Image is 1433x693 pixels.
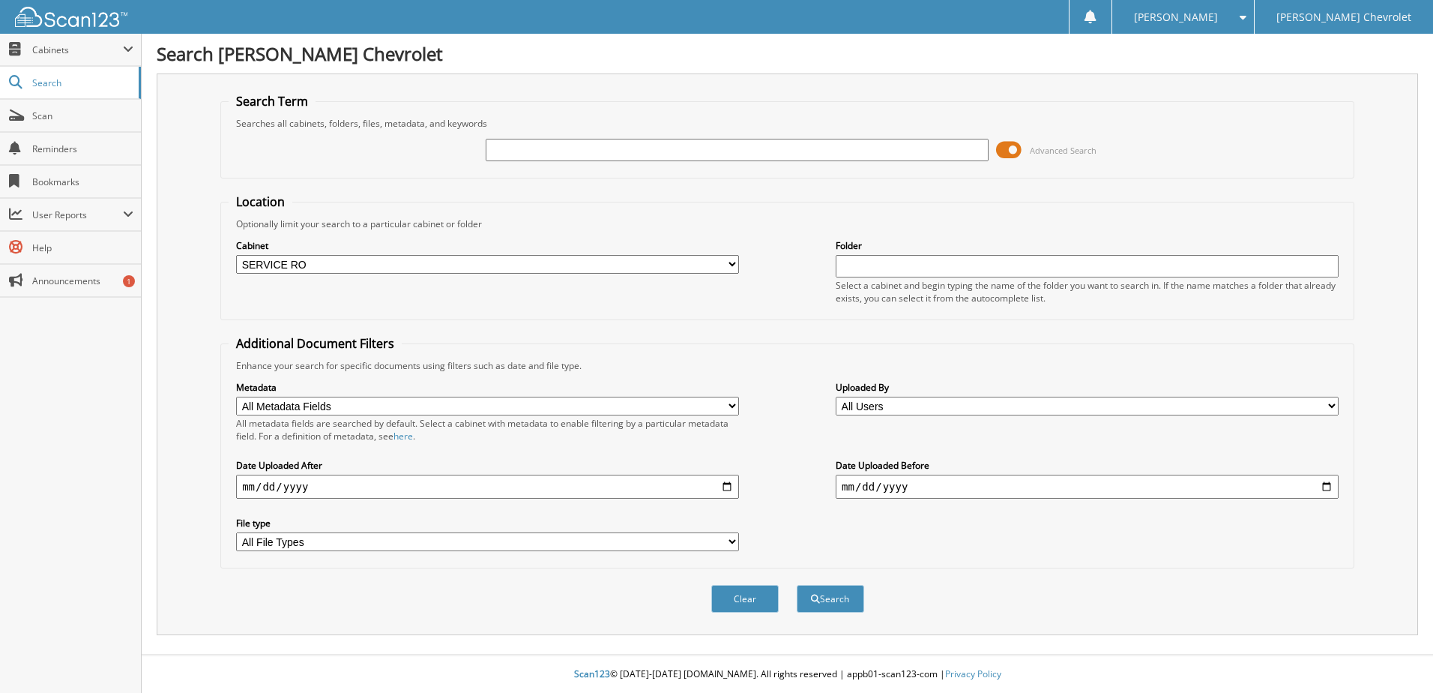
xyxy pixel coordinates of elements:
[236,517,739,529] label: File type
[797,585,864,613] button: Search
[236,475,739,499] input: start
[32,208,123,221] span: User Reports
[229,217,1346,230] div: Optionally limit your search to a particular cabinet or folder
[236,417,739,442] div: All metadata fields are searched by default. Select a cabinet with metadata to enable filtering b...
[229,193,292,210] legend: Location
[32,109,133,122] span: Scan
[123,275,135,287] div: 1
[945,667,1001,680] a: Privacy Policy
[236,239,739,252] label: Cabinet
[142,656,1433,693] div: © [DATE]-[DATE] [DOMAIN_NAME]. All rights reserved | appb01-scan123-com |
[157,41,1418,66] h1: Search [PERSON_NAME] Chevrolet
[836,279,1339,304] div: Select a cabinet and begin typing the name of the folder you want to search in. If the name match...
[836,239,1339,252] label: Folder
[836,475,1339,499] input: end
[1030,145,1096,156] span: Advanced Search
[32,241,133,254] span: Help
[1276,13,1411,22] span: [PERSON_NAME] Chevrolet
[32,76,131,89] span: Search
[393,430,413,442] a: here
[15,7,127,27] img: scan123-logo-white.svg
[229,93,316,109] legend: Search Term
[574,667,610,680] span: Scan123
[1134,13,1218,22] span: [PERSON_NAME]
[236,459,739,472] label: Date Uploaded After
[32,43,123,56] span: Cabinets
[32,175,133,188] span: Bookmarks
[836,381,1339,394] label: Uploaded By
[32,274,133,287] span: Announcements
[711,585,779,613] button: Clear
[229,117,1346,130] div: Searches all cabinets, folders, files, metadata, and keywords
[32,142,133,155] span: Reminders
[229,335,402,352] legend: Additional Document Filters
[229,359,1346,372] div: Enhance your search for specific documents using filters such as date and file type.
[236,381,739,394] label: Metadata
[836,459,1339,472] label: Date Uploaded Before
